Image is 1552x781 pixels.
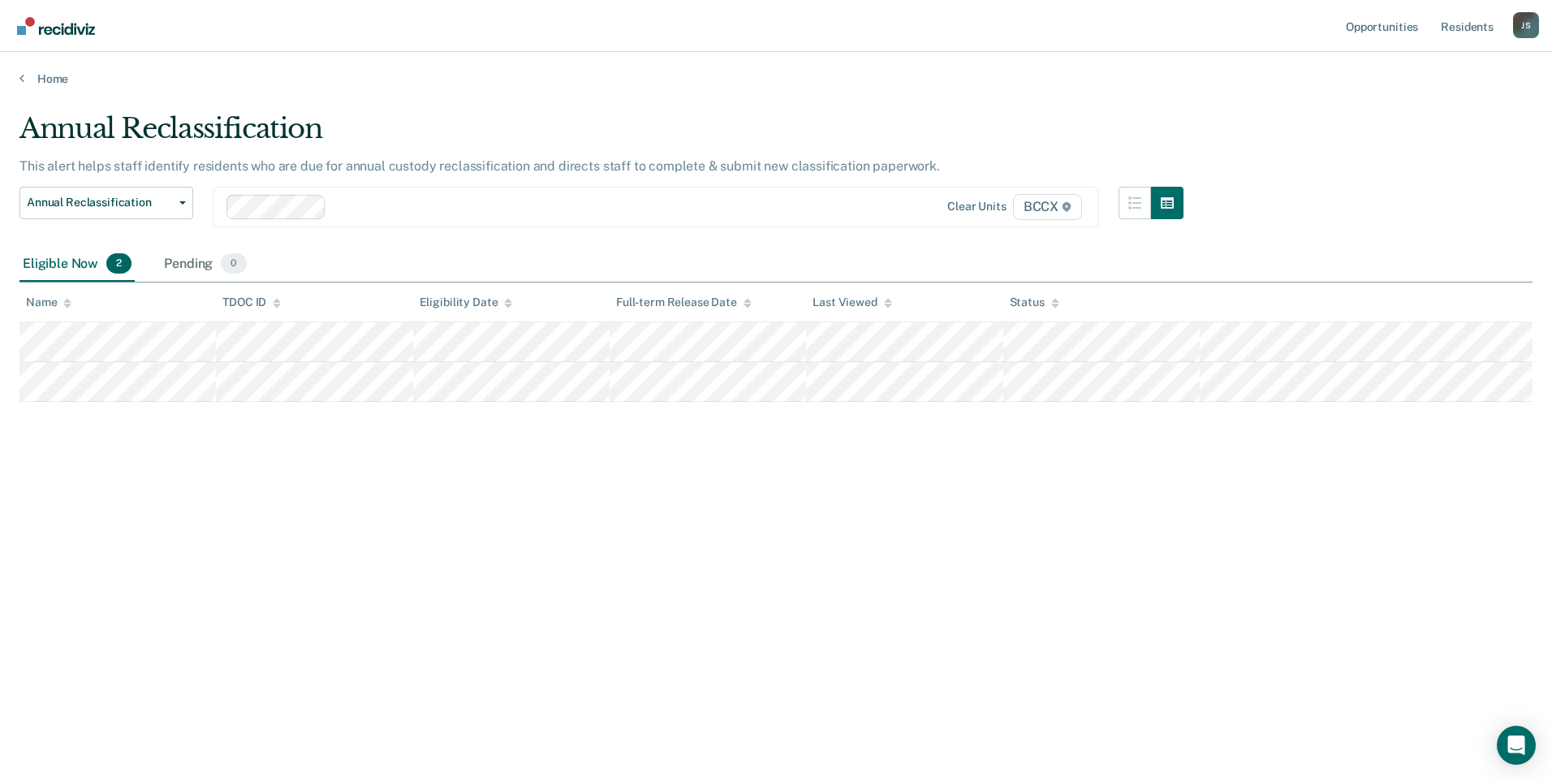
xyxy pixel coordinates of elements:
span: Annual Reclassification [27,196,173,209]
span: BCCX [1013,194,1082,220]
span: 0 [221,253,246,274]
div: Clear units [947,200,1007,214]
div: Last Viewed [813,296,891,309]
div: Eligible Now2 [19,247,135,283]
div: Annual Reclassification [19,112,1183,158]
div: Open Intercom Messenger [1497,726,1536,765]
div: Name [26,296,71,309]
div: Full-term Release Date [616,296,752,309]
div: Eligibility Date [420,296,513,309]
div: J S [1513,12,1539,38]
span: 2 [106,253,131,274]
a: Home [19,71,1533,86]
img: Recidiviz [17,17,95,35]
button: Profile dropdown button [1513,12,1539,38]
div: TDOC ID [222,296,281,309]
p: This alert helps staff identify residents who are due for annual custody reclassification and dir... [19,158,940,174]
div: Status [1010,296,1059,309]
button: Annual Reclassification [19,187,193,219]
div: Pending0 [161,247,249,283]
